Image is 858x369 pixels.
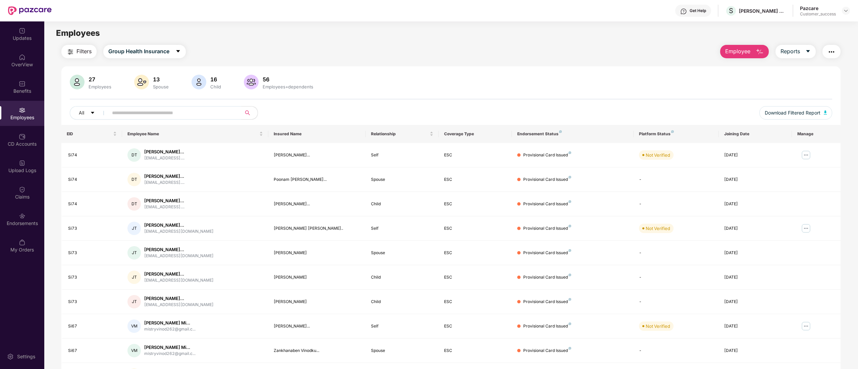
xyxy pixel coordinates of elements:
[127,319,141,333] div: VM
[634,290,719,314] td: -
[523,250,571,256] div: Provisional Card Issued
[371,274,433,281] div: Child
[144,228,214,235] div: [EMAIL_ADDRESS][DOMAIN_NAME]
[19,80,25,87] img: svg+xml;base64,PHN2ZyBpZD0iQmVuZWZpdHMiIHhtbG5zPSJodHRwOi8vd3d3LnczLm9yZy8yMDAwL3N2ZyIgd2lkdGg9Ij...
[144,149,184,155] div: [PERSON_NAME]...
[127,295,141,308] div: JT
[569,200,571,203] img: svg+xml;base64,PHN2ZyB4bWxucz0iaHR0cDovL3d3dy53My5vcmcvMjAwMC9zdmciIHdpZHRoPSI4IiBoZWlnaHQ9IjgiIH...
[371,201,433,207] div: Child
[724,274,787,281] div: [DATE]
[19,107,25,114] img: svg+xml;base64,PHN2ZyBpZD0iRW1wbG95ZWVzIiB4bWxucz0iaHR0cDovL3d3dy53My5vcmcvMjAwMC9zdmciIHdpZHRoPS...
[371,299,433,305] div: Child
[241,106,258,120] button: search
[127,271,141,284] div: JT
[800,11,836,17] div: Customer_success
[792,125,841,143] th: Manage
[523,348,571,354] div: Provisional Card Issued
[523,176,571,183] div: Provisional Card Issued
[152,76,170,83] div: 13
[144,173,184,179] div: [PERSON_NAME]...
[56,28,100,38] span: Employees
[87,76,113,83] div: 27
[634,167,719,192] td: -
[209,76,222,83] div: 16
[827,48,836,56] img: svg+xml;base64,PHN2ZyB4bWxucz0iaHR0cDovL3d3dy53My5vcmcvMjAwMC9zdmciIHdpZHRoPSIyNCIgaGVpZ2h0PSIyNC...
[66,48,74,56] img: svg+xml;base64,PHN2ZyB4bWxucz0iaHR0cDovL3d3dy53My5vcmcvMjAwMC9zdmciIHdpZHRoPSIyNCIgaGVpZ2h0PSIyNC...
[127,131,258,137] span: Employee Name
[444,323,506,329] div: ESC
[152,84,170,89] div: Spouse
[70,75,85,89] img: svg+xml;base64,PHN2ZyB4bWxucz0iaHR0cDovL3d3dy53My5vcmcvMjAwMC9zdmciIHhtbG5zOnhsaW5rPSJodHRwOi8vd3...
[68,225,117,232] div: Si73
[724,323,787,329] div: [DATE]
[569,225,571,227] img: svg+xml;base64,PHN2ZyB4bWxucz0iaHR0cDovL3d3dy53My5vcmcvMjAwMC9zdmciIHdpZHRoPSI4IiBoZWlnaHQ9IjgiIH...
[444,201,506,207] div: ESC
[439,125,512,143] th: Coverage Type
[19,239,25,246] img: svg+xml;base64,PHN2ZyBpZD0iTXlfT3JkZXJzIiBkYXRhLW5hbWU9Ik15IE9yZGVycyIgeG1sbnM9Imh0dHA6Ly93d3cudz...
[144,198,184,204] div: [PERSON_NAME]...
[90,110,95,116] span: caret-down
[444,176,506,183] div: ESC
[569,298,571,301] img: svg+xml;base64,PHN2ZyB4bWxucz0iaHR0cDovL3d3dy53My5vcmcvMjAwMC9zdmciIHdpZHRoPSI4IiBoZWlnaHQ9IjgiIH...
[144,222,214,228] div: [PERSON_NAME]...
[127,222,141,235] div: JT
[274,348,360,354] div: Zankhanaben Vinodku...
[144,179,184,186] div: [EMAIL_ADDRESS]....
[274,299,360,305] div: [PERSON_NAME]
[444,225,506,232] div: ESC
[144,204,184,210] div: [EMAIL_ADDRESS]....
[68,250,117,256] div: Si73
[634,241,719,265] td: -
[122,125,268,143] th: Employee Name
[720,45,769,58] button: Employee
[801,150,811,160] img: manageButton
[103,45,186,58] button: Group Health Insurancecaret-down
[775,45,816,58] button: Reportscaret-down
[671,130,674,133] img: svg+xml;base64,PHN2ZyB4bWxucz0iaHR0cDovL3d3dy53My5vcmcvMjAwMC9zdmciIHdpZHRoPSI4IiBoZWlnaHQ9IjgiIH...
[569,249,571,252] img: svg+xml;base64,PHN2ZyB4bWxucz0iaHR0cDovL3d3dy53My5vcmcvMjAwMC9zdmciIHdpZHRoPSI4IiBoZWlnaHQ9IjgiIH...
[241,110,254,116] span: search
[61,45,97,58] button: Filters
[371,348,433,354] div: Spouse
[444,274,506,281] div: ESC
[724,348,787,354] div: [DATE]
[569,176,571,178] img: svg+xml;base64,PHN2ZyB4bWxucz0iaHR0cDovL3d3dy53My5vcmcvMjAwMC9zdmciIHdpZHRoPSI4IiBoZWlnaHQ9IjgiIH...
[371,323,433,329] div: Self
[725,47,750,56] span: Employee
[79,109,84,117] span: All
[756,48,764,56] img: svg+xml;base64,PHN2ZyB4bWxucz0iaHR0cDovL3d3dy53My5vcmcvMjAwMC9zdmciIHhtbG5zOnhsaW5rPSJodHRwOi8vd3...
[371,250,433,256] div: Spouse
[192,75,206,89] img: svg+xml;base64,PHN2ZyB4bWxucz0iaHR0cDovL3d3dy53My5vcmcvMjAwMC9zdmciIHhtbG5zOnhsaW5rPSJodHRwOi8vd3...
[523,225,571,232] div: Provisional Card Issued
[261,84,315,89] div: Employees+dependents
[646,152,670,158] div: Not Verified
[724,250,787,256] div: [DATE]
[8,6,52,15] img: New Pazcare Logo
[68,152,117,158] div: Si74
[569,151,571,154] img: svg+xml;base64,PHN2ZyB4bWxucz0iaHR0cDovL3d3dy53My5vcmcvMjAwMC9zdmciIHdpZHRoPSI4IiBoZWlnaHQ9IjgiIH...
[68,348,117,354] div: Si67
[127,246,141,260] div: JT
[144,351,196,357] div: mistryvinod262@gmail.c...
[523,299,571,305] div: Provisional Card Issued
[569,322,571,325] img: svg+xml;base64,PHN2ZyB4bWxucz0iaHR0cDovL3d3dy53My5vcmcvMjAwMC9zdmciIHdpZHRoPSI4IiBoZWlnaHQ9IjgiIH...
[68,323,117,329] div: Si67
[523,323,571,329] div: Provisional Card Issued
[444,250,506,256] div: ESC
[144,326,196,333] div: mistryvinod262@gmail.c...
[729,7,733,15] span: S
[371,225,433,232] div: Self
[76,47,92,56] span: Filters
[68,201,117,207] div: Si74
[371,131,428,137] span: Relationship
[800,5,836,11] div: Pazcare
[569,347,571,350] img: svg+xml;base64,PHN2ZyB4bWxucz0iaHR0cDovL3d3dy53My5vcmcvMjAwMC9zdmciIHdpZHRoPSI4IiBoZWlnaHQ9IjgiIH...
[19,27,25,34] img: svg+xml;base64,PHN2ZyBpZD0iVXBkYXRlZCIgeG1sbnM9Imh0dHA6Ly93d3cudzMub3JnLzIwMDAvc3ZnIiB3aWR0aD0iMj...
[569,274,571,276] img: svg+xml;base64,PHN2ZyB4bWxucz0iaHR0cDovL3d3dy53My5vcmcvMjAwMC9zdmciIHdpZHRoPSI4IiBoZWlnaHQ9IjgiIH...
[824,110,827,115] img: svg+xml;base64,PHN2ZyB4bWxucz0iaHR0cDovL3d3dy53My5vcmcvMjAwMC9zdmciIHhtbG5zOnhsaW5rPSJodHRwOi8vd3...
[724,152,787,158] div: [DATE]
[144,320,196,326] div: [PERSON_NAME] Mi...
[144,271,214,277] div: [PERSON_NAME]...
[639,131,713,137] div: Platform Status
[68,299,117,305] div: Si73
